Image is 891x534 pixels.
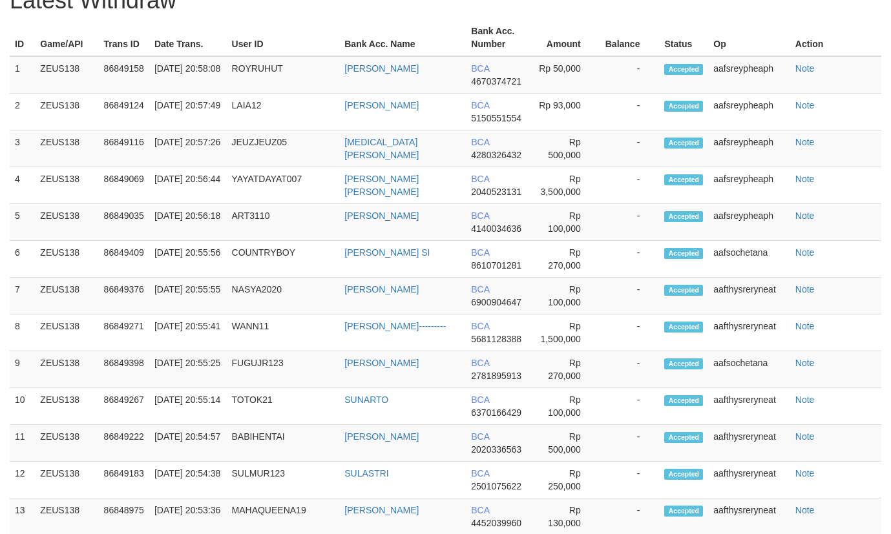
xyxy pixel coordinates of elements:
[227,425,340,462] td: BABIHENTAI
[99,56,149,94] td: 86849158
[227,351,340,388] td: FUGUJR123
[708,241,790,278] td: aafsochetana
[149,388,227,425] td: [DATE] 20:55:14
[99,19,149,56] th: Trans ID
[664,248,703,259] span: Accepted
[600,56,660,94] td: -
[99,388,149,425] td: 86849267
[664,285,703,296] span: Accepted
[466,19,530,56] th: Bank Acc. Number
[35,278,98,314] td: ZEUS138
[600,167,660,204] td: -
[471,284,489,294] span: BCA
[471,100,489,110] span: BCA
[227,94,340,130] td: LAIA12
[600,278,660,314] td: -
[790,19,881,56] th: Action
[10,278,35,314] td: 7
[530,388,600,425] td: Rp 100,000
[227,388,340,425] td: TOTOK21
[227,130,340,167] td: JEUZJEUZ05
[10,388,35,425] td: 10
[344,284,419,294] a: [PERSON_NAME]
[530,130,600,167] td: Rp 500,000
[530,314,600,351] td: Rp 1,500,000
[344,174,419,197] a: [PERSON_NAME] [PERSON_NAME]
[149,278,227,314] td: [DATE] 20:55:55
[10,204,35,241] td: 5
[471,260,521,271] span: 8610701281
[99,278,149,314] td: 86849376
[664,174,703,185] span: Accepted
[471,321,489,331] span: BCA
[149,462,227,498] td: [DATE] 20:54:38
[344,468,388,478] a: SULASTRI
[344,63,419,74] a: [PERSON_NAME]
[35,204,98,241] td: ZEUS138
[664,358,703,369] span: Accepted
[795,358,815,368] a: Note
[708,204,790,241] td: aafsreypheaph
[708,130,790,167] td: aafsreypheaph
[600,130,660,167] td: -
[227,19,340,56] th: User ID
[471,395,489,405] span: BCA
[471,444,521,455] span: 2020336563
[99,130,149,167] td: 86849116
[35,241,98,278] td: ZEUS138
[708,94,790,130] td: aafsreypheaph
[10,241,35,278] td: 6
[530,94,600,130] td: Rp 93,000
[795,395,815,405] a: Note
[344,395,388,405] a: SUNARTO
[471,223,521,234] span: 4140034636
[471,211,489,221] span: BCA
[35,130,98,167] td: ZEUS138
[530,278,600,314] td: Rp 100,000
[344,137,419,160] a: [MEDICAL_DATA][PERSON_NAME]
[471,297,521,307] span: 6900904647
[471,63,489,74] span: BCA
[35,94,98,130] td: ZEUS138
[471,187,521,197] span: 2040523131
[471,334,521,344] span: 5681128388
[530,425,600,462] td: Rp 500,000
[149,314,227,351] td: [DATE] 20:55:41
[227,462,340,498] td: SULMUR123
[10,314,35,351] td: 8
[149,241,227,278] td: [DATE] 20:55:56
[471,76,521,87] span: 4670374721
[708,19,790,56] th: Op
[35,388,98,425] td: ZEUS138
[471,431,489,442] span: BCA
[35,314,98,351] td: ZEUS138
[471,247,489,258] span: BCA
[664,322,703,333] span: Accepted
[344,211,419,221] a: [PERSON_NAME]
[99,241,149,278] td: 86849409
[530,56,600,94] td: Rp 50,000
[708,388,790,425] td: aafthysreryneat
[471,113,521,123] span: 5150551554
[149,94,227,130] td: [DATE] 20:57:49
[344,358,419,368] a: [PERSON_NAME]
[664,138,703,149] span: Accepted
[149,19,227,56] th: Date Trans.
[149,204,227,241] td: [DATE] 20:56:18
[99,204,149,241] td: 86849035
[10,462,35,498] td: 12
[149,425,227,462] td: [DATE] 20:54:57
[227,314,340,351] td: WANN11
[795,247,815,258] a: Note
[600,425,660,462] td: -
[708,425,790,462] td: aafthysreryneat
[149,167,227,204] td: [DATE] 20:56:44
[708,56,790,94] td: aafsreypheaph
[35,56,98,94] td: ZEUS138
[795,468,815,478] a: Note
[10,56,35,94] td: 1
[664,211,703,222] span: Accepted
[600,19,660,56] th: Balance
[227,241,340,278] td: COUNTRYBOY
[10,94,35,130] td: 2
